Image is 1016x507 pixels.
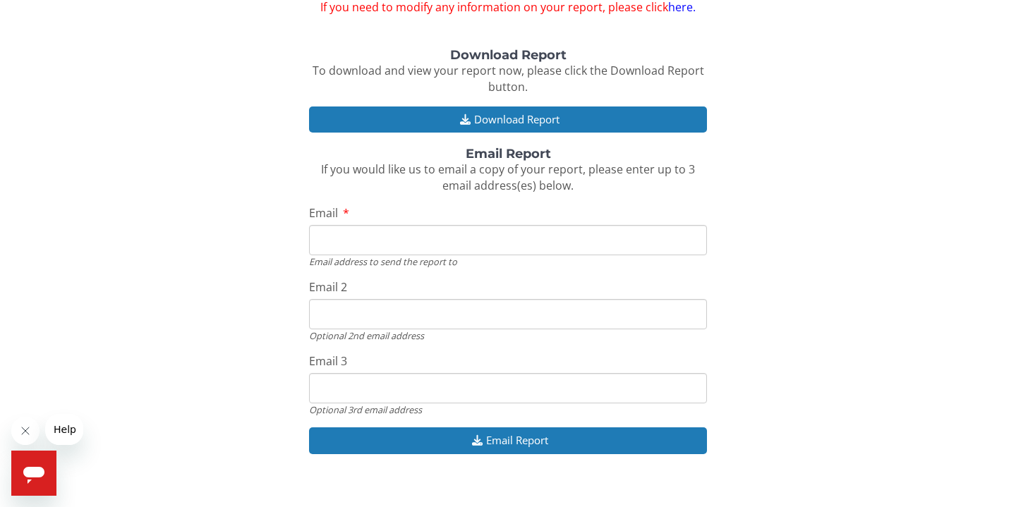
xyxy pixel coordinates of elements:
span: Email [309,205,338,221]
strong: Email Report [466,146,551,161]
div: Optional 3rd email address [309,403,707,416]
strong: Download Report [450,47,567,63]
iframe: Button to launch messaging window [11,451,56,496]
span: Email 2 [309,279,347,295]
span: To download and view your report now, please click the Download Report button. [313,63,704,94]
iframe: Close message [11,417,40,445]
iframe: Message from company [45,414,83,445]
span: Email 3 [309,353,347,369]
div: Email address to send the report to [309,255,707,268]
div: Optional 2nd email address [309,329,707,342]
span: If you would like us to email a copy of your report, please enter up to 3 email address(es) below. [321,161,695,193]
button: Email Report [309,427,707,453]
button: Download Report [309,106,707,133]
